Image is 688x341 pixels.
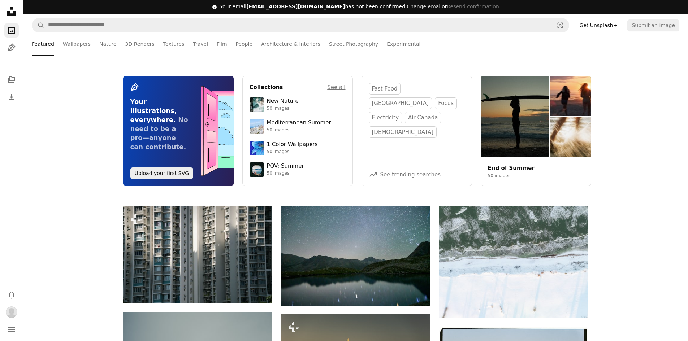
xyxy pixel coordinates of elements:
[246,4,345,9] span: [EMAIL_ADDRESS][DOMAIN_NAME]
[407,4,499,9] span: or
[236,32,253,56] a: People
[447,3,499,10] button: Resend confirmation
[407,4,442,9] a: Change email
[4,288,19,302] button: Notifications
[387,32,420,56] a: Experimental
[267,127,331,133] div: 50 images
[4,73,19,87] a: Collections
[6,306,17,318] img: Avatar of user Harun Matur
[281,253,430,259] a: Starry night sky over a calm mountain lake
[369,126,437,138] a: [DEMOGRAPHIC_DATA]
[250,119,264,134] img: premium_photo-1688410049290-d7394cc7d5df
[4,90,19,104] a: Download History
[130,116,188,150] span: No need to be a pro—anyone can contribute.
[4,40,19,55] a: Illustrations
[220,3,499,10] div: Your email has not been confirmed.
[261,32,320,56] a: Architecture & Interiors
[123,251,272,258] a: Tall apartment buildings with many windows and balconies.
[193,32,208,56] a: Travel
[369,97,432,109] a: [GEOGRAPHIC_DATA]
[32,18,44,32] button: Search Unsplash
[439,259,588,265] a: Snow covered landscape with frozen water
[551,18,569,32] button: Visual search
[125,32,155,56] a: 3D Renders
[250,141,264,155] img: premium_photo-1688045582333-c8b6961773e0
[329,32,378,56] a: Street Photography
[163,32,185,56] a: Textures
[439,206,588,318] img: Snow covered landscape with frozen water
[380,171,441,178] a: See trending searches
[4,4,19,20] a: Home — Unsplash
[130,167,194,179] button: Upload your first SVG
[267,163,304,170] div: POV: Summer
[4,23,19,38] a: Photos
[250,97,346,112] a: New Nature50 images
[488,165,535,171] a: End of Summer
[250,83,283,92] h4: Collections
[627,19,679,31] button: Submit an image
[369,83,401,95] a: fast food
[99,32,116,56] a: Nature
[130,98,177,123] span: Your illustrations, everywhere.
[281,206,430,306] img: Starry night sky over a calm mountain lake
[327,83,345,92] a: See all
[250,162,264,177] img: premium_photo-1753820185677-ab78a372b033
[267,149,318,155] div: 50 images
[4,305,19,319] button: Profile
[369,112,402,123] a: electricity
[575,19,622,31] a: Get Unsplash+
[250,119,346,134] a: Mediterranean Summer50 images
[405,112,441,123] a: air canada
[123,206,272,303] img: Tall apartment buildings with many windows and balconies.
[217,32,227,56] a: Film
[267,106,299,112] div: 50 images
[63,32,91,56] a: Wallpapers
[250,97,264,112] img: premium_photo-1755037089989-422ee333aef9
[4,322,19,337] button: Menu
[267,119,331,127] div: Mediterranean Summer
[267,141,318,148] div: 1 Color Wallpapers
[435,97,457,109] a: focus
[250,162,346,177] a: POV: Summer50 images
[267,171,304,176] div: 50 images
[32,18,569,32] form: Find visuals sitewide
[250,141,346,155] a: 1 Color Wallpapers50 images
[267,98,299,105] div: New Nature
